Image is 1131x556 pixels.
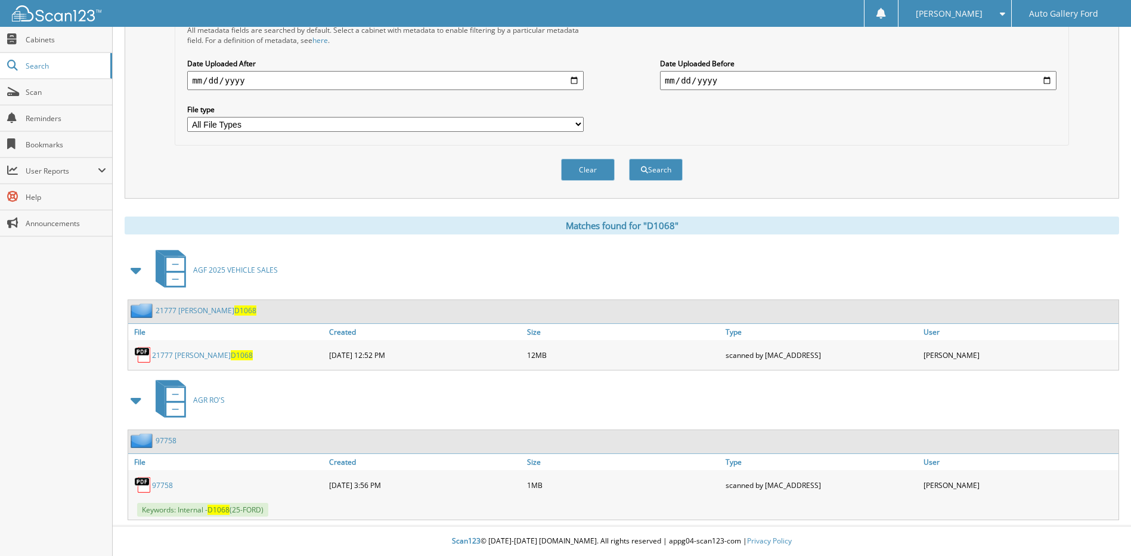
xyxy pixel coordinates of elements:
[207,505,230,515] span: D1068
[148,376,225,424] a: AGR RO'S
[128,454,326,470] a: File
[113,527,1131,556] div: © [DATE]-[DATE] [DOMAIN_NAME]. All rights reserved | appg04-scan123-com |
[921,324,1118,340] a: User
[723,473,921,497] div: scanned by [MAC_ADDRESS]
[12,5,101,21] img: scan123-logo-white.svg
[26,218,106,228] span: Announcements
[1071,499,1131,556] iframe: Chat Widget
[26,166,98,176] span: User Reports
[921,473,1118,497] div: [PERSON_NAME]
[152,480,173,490] a: 97758
[148,246,278,294] a: AGF 2025 VEHICLE SALES
[921,343,1118,367] div: [PERSON_NAME]
[131,433,156,448] img: folder2.png
[660,58,1056,69] label: Date Uploaded Before
[629,159,683,181] button: Search
[524,324,722,340] a: Size
[326,454,524,470] a: Created
[131,303,156,318] img: folder2.png
[1029,10,1098,17] span: Auto Gallery Ford
[231,350,253,360] span: D1068
[524,343,722,367] div: 12MB
[916,10,983,17] span: [PERSON_NAME]
[26,113,106,123] span: Reminders
[156,435,176,446] a: 97758
[921,454,1118,470] a: User
[524,473,722,497] div: 1MB
[524,454,722,470] a: Size
[723,324,921,340] a: Type
[452,536,481,546] span: Scan123
[326,343,524,367] div: [DATE] 12:52 PM
[137,503,268,517] span: Keywords: Internal - (25-FORD)
[134,476,152,494] img: PDF.png
[187,58,584,69] label: Date Uploaded After
[660,71,1056,90] input: end
[187,104,584,115] label: File type
[26,192,106,202] span: Help
[312,35,328,45] a: here
[156,305,256,316] a: 21777 [PERSON_NAME]D1068
[128,324,326,340] a: File
[326,473,524,497] div: [DATE] 3:56 PM
[26,35,106,45] span: Cabinets
[134,346,152,364] img: PDF.png
[723,343,921,367] div: scanned by [MAC_ADDRESS]
[187,71,584,90] input: start
[326,324,524,340] a: Created
[152,350,253,360] a: 21777 [PERSON_NAME]D1068
[187,25,584,45] div: All metadata fields are searched by default. Select a cabinet with metadata to enable filtering b...
[723,454,921,470] a: Type
[234,305,256,316] span: D1068
[747,536,792,546] a: Privacy Policy
[125,217,1119,234] div: Matches found for "D1068"
[193,265,278,275] span: AGF 2025 VEHICLE SALES
[193,395,225,405] span: AGR RO'S
[26,61,104,71] span: Search
[561,159,615,181] button: Clear
[26,87,106,97] span: Scan
[26,140,106,150] span: Bookmarks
